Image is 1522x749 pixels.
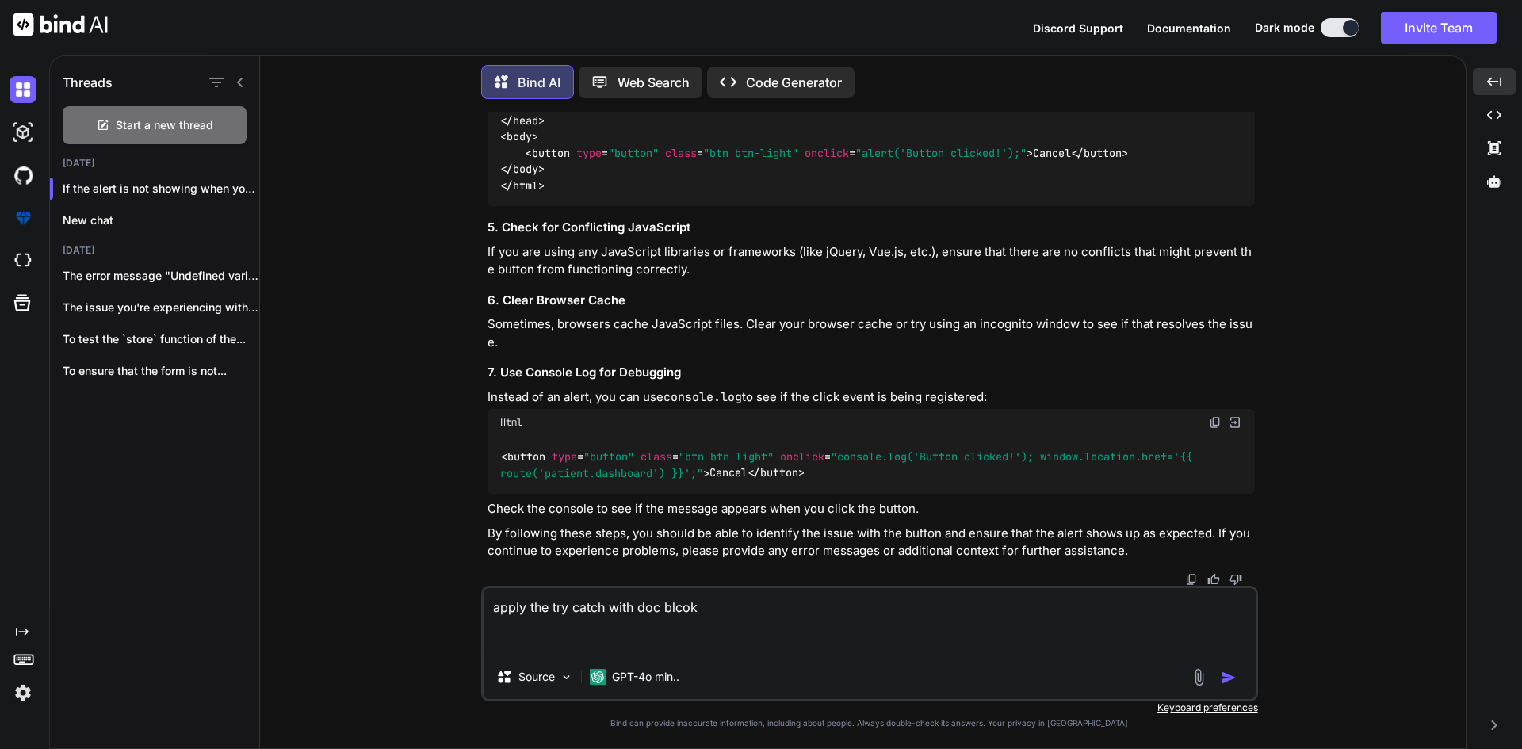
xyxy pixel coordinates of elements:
span: head [513,113,538,128]
img: like [1207,573,1220,586]
span: button [1084,146,1122,160]
p: The issue you're experiencing with the breaks... [63,300,259,315]
p: Code Generator [746,73,842,92]
img: copy [1185,573,1198,586]
img: darkChat [10,76,36,103]
span: Dark mode [1255,20,1314,36]
p: GPT-4o min.. [612,669,679,685]
span: onclick [780,449,824,464]
button: Documentation [1147,20,1231,36]
p: Instead of an alert, you can use to see if the click event is being registered: [488,388,1255,407]
h2: [DATE] [50,157,259,170]
h3: 5. Check for Conflicting JavaScript [488,219,1255,237]
img: Open in Browser [1228,415,1242,430]
textarea: apply the try catch with doc blcok [484,588,1256,655]
span: Start a new thread [116,117,213,133]
span: body [507,130,532,144]
img: settings [10,679,36,706]
span: </ > [748,466,805,480]
span: </ > [1071,146,1128,160]
span: button [507,449,545,464]
p: Keyboard preferences [481,701,1258,714]
p: If you are using any JavaScript libraries or frameworks (like jQuery, Vue.js, etc.), ensure that ... [488,243,1255,279]
span: < > [500,130,538,144]
span: type [552,449,577,464]
p: To ensure that the form is not... [63,363,259,379]
p: If the alert is not showing when you cli... [63,181,259,197]
button: Invite Team [1381,12,1497,44]
span: </ > [500,162,545,177]
span: "btn btn-light" [679,449,774,464]
p: Bind can provide inaccurate information, including about people. Always double-check its answers.... [481,717,1258,729]
span: body [513,162,538,177]
img: dislike [1229,573,1242,586]
span: "console.log('Button clicked!'); window.location.href='{{ route('patient.dashboard') }}';" [500,449,1199,480]
span: onclick [805,146,849,160]
p: To test the `store` function of the... [63,331,259,347]
p: Check the console to see if the message appears when you click the button. [488,500,1255,518]
p: Bind AI [518,73,560,92]
span: </ > [500,113,545,128]
p: The error message "Undefined variable $vacations" suggests... [63,268,259,284]
h1: Threads [63,73,113,92]
span: "alert('Button clicked!');" [855,146,1027,160]
h2: [DATE] [50,244,259,257]
button: Discord Support [1033,20,1123,36]
img: cloudideIcon [10,247,36,274]
p: By following these steps, you should be able to identify the issue with the button and ensure tha... [488,525,1255,560]
span: "button" [608,146,659,160]
span: button [532,146,570,160]
code: Cancel [500,449,1199,481]
code: console.log [663,389,742,405]
h3: 7. Use Console Log for Debugging [488,364,1255,382]
span: "btn btn-light" [703,146,798,160]
img: icon [1221,670,1237,686]
p: New chat [63,212,259,228]
span: < = = = > [500,449,1199,480]
span: class [665,146,697,160]
span: "button" [583,449,634,464]
span: < = = = > [526,146,1033,160]
img: attachment [1190,668,1208,686]
span: html [513,178,538,193]
span: Documentation [1147,21,1231,35]
h3: 6. Clear Browser Cache [488,292,1255,310]
img: premium [10,204,36,231]
span: class [641,449,672,464]
p: Web Search [618,73,690,92]
img: GPT-4o mini [590,669,606,685]
span: button [760,466,798,480]
p: Sometimes, browsers cache JavaScript files. Clear your browser cache or try using an incognito wi... [488,315,1255,351]
span: </ > [500,178,545,193]
span: type [576,146,602,160]
img: Pick Models [560,671,573,684]
span: Html [500,416,522,429]
p: Source [518,669,555,685]
img: darkAi-studio [10,119,36,146]
img: copy [1209,416,1222,429]
span: Discord Support [1033,21,1123,35]
img: Bind AI [13,13,108,36]
img: githubDark [10,162,36,189]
